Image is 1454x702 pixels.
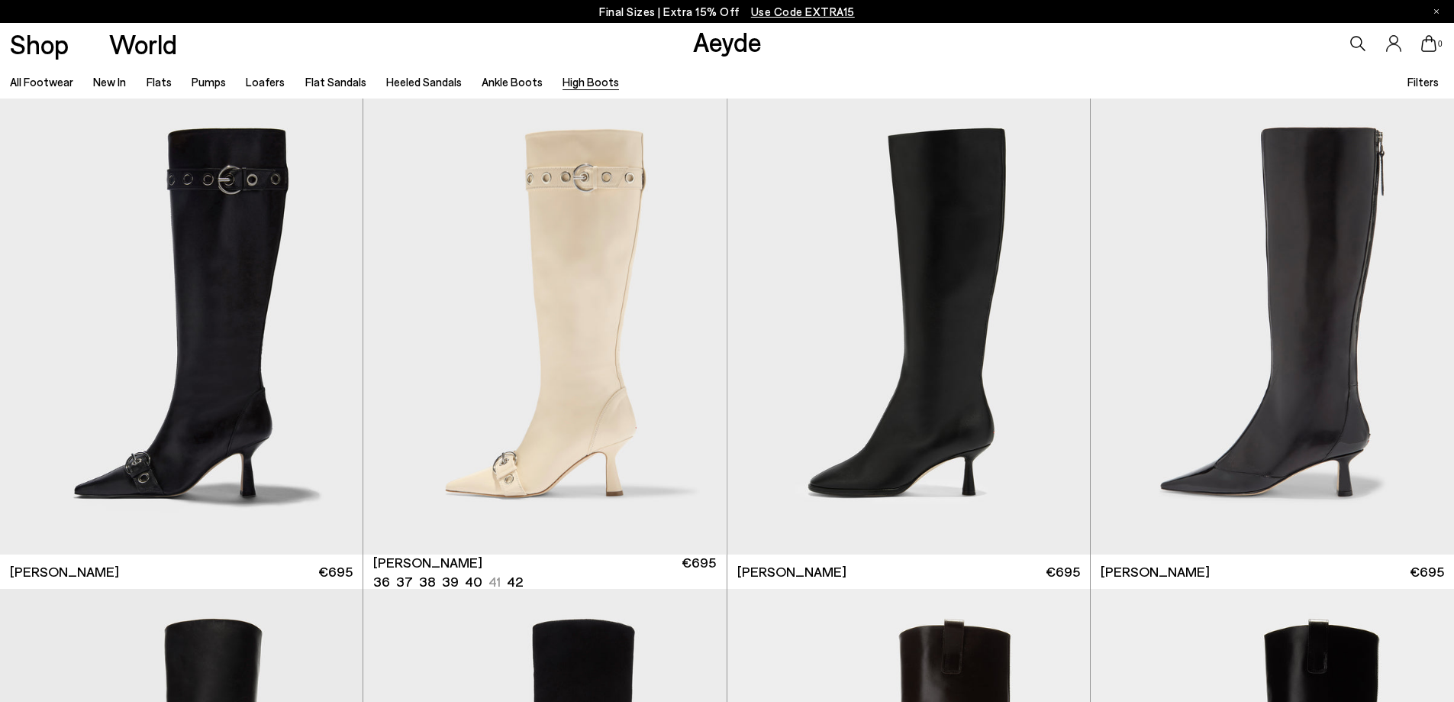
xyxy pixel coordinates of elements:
a: Flats [147,75,172,89]
a: All Footwear [10,75,73,89]
a: 0 [1421,35,1436,52]
span: 0 [1436,40,1444,48]
li: 39 [442,572,459,591]
a: Shop [10,31,69,57]
li: 40 [465,572,482,591]
a: High Boots [563,75,619,89]
p: Final Sizes | Extra 15% Off [599,2,855,21]
a: [PERSON_NAME] €695 [727,555,1090,589]
li: 42 [507,572,523,591]
li: 36 [373,572,390,591]
a: World [109,31,177,57]
a: Ankle Boots [482,75,543,89]
div: 1 / 6 [363,99,726,555]
span: [PERSON_NAME] [737,562,846,581]
img: Catherine High Sock Boots [727,99,1090,555]
span: [PERSON_NAME] [1101,562,1210,581]
a: 6 / 6 1 / 6 2 / 6 3 / 6 4 / 6 5 / 6 6 / 6 1 / 6 Next slide Previous slide [363,99,726,555]
span: [PERSON_NAME] [373,553,482,572]
span: €695 [682,553,716,591]
a: Flat Sandals [305,75,366,89]
a: New In [93,75,126,89]
a: Pumps [192,75,226,89]
span: €695 [1046,562,1080,581]
img: Alexis Dual-Tone High Boots [1091,99,1454,555]
a: [PERSON_NAME] 36 37 38 39 40 41 42 €695 [363,555,726,589]
ul: variant [373,572,518,591]
span: [PERSON_NAME] [10,562,119,581]
a: Heeled Sandals [386,75,462,89]
span: €695 [318,562,353,581]
li: 38 [419,572,436,591]
a: Aeyde [693,25,762,57]
div: 2 / 6 [726,99,1088,555]
img: Vivian Eyelet High Boots [726,99,1088,555]
span: Filters [1407,75,1439,89]
span: Navigate to /collections/ss25-final-sizes [751,5,855,18]
a: [PERSON_NAME] €695 [1091,555,1454,589]
li: 37 [396,572,413,591]
span: €695 [1410,562,1444,581]
img: Vivian Eyelet High Boots [363,99,726,555]
a: Loafers [246,75,285,89]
